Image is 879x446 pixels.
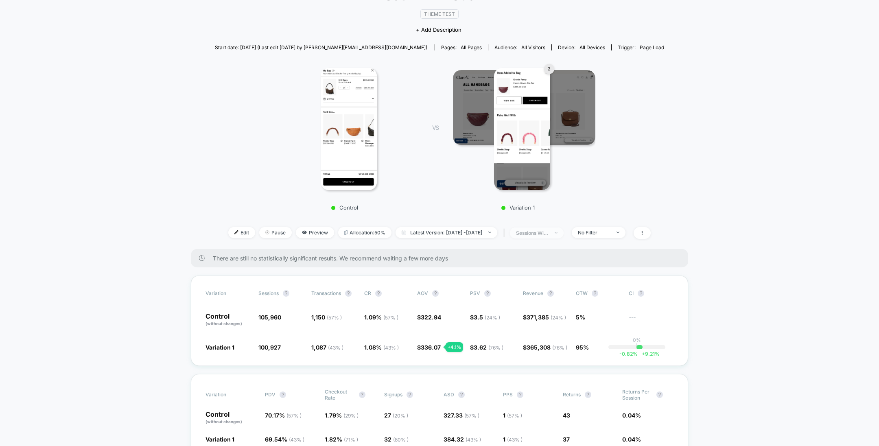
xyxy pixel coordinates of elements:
span: Variation 1 [206,436,234,443]
p: Variation 1 [447,204,589,211]
button: ? [359,391,365,398]
span: 327.33 [444,412,479,419]
span: + [642,351,645,357]
span: (without changes) [206,321,242,326]
span: + Add Description [416,26,461,34]
span: 69.54 % [265,436,304,443]
span: ( 29 % ) [343,413,359,419]
span: 32 [384,436,409,443]
span: 1,150 [311,314,342,321]
span: ( 57 % ) [327,315,342,321]
div: 2 [544,64,554,74]
span: All Visitors [521,44,545,50]
p: Control [273,204,416,211]
button: ? [547,290,554,297]
div: + 4.1 % [446,342,463,352]
span: all pages [461,44,482,50]
span: ( 43 % ) [466,437,481,443]
img: end [488,232,491,233]
button: ? [585,391,591,398]
span: 3.5 [474,314,500,321]
span: 1.79 % [325,412,359,419]
button: ? [656,391,663,398]
span: 365,308 [527,344,567,351]
span: PPS [503,391,513,398]
span: 1,087 [311,344,343,351]
span: Preview [296,227,334,238]
span: ( 43 % ) [383,345,399,351]
span: 100,927 [258,344,281,351]
button: ? [638,290,644,297]
span: ( 43 % ) [328,345,343,351]
span: PSV [470,290,480,296]
span: Signups [384,391,402,398]
img: calendar [402,230,406,234]
span: 1 [503,412,522,419]
span: ( 24 % ) [485,315,500,321]
div: sessions with impression [516,230,549,236]
span: 95% [576,344,589,351]
button: ? [407,391,413,398]
div: No Filter [578,230,610,236]
span: all devices [579,44,605,50]
span: AOV [417,290,428,296]
span: $ [470,344,503,351]
p: Control [206,411,257,425]
button: ? [432,290,439,297]
button: ? [283,290,289,297]
img: Variation 1 1 [453,70,595,145]
span: | [501,227,510,239]
span: Transactions [311,290,341,296]
span: Returns Per Session [622,389,652,401]
span: $ [470,314,500,321]
span: Theme Test [420,9,459,19]
img: end [617,232,619,233]
span: --- [629,315,673,327]
span: ( 80 % ) [393,437,409,443]
span: ( 57 % ) [507,413,522,419]
p: Control [206,313,250,327]
span: Page Load [640,44,664,50]
span: ( 76 % ) [488,345,503,351]
span: ASD [444,391,454,398]
img: end [265,230,269,234]
span: $ [417,344,441,351]
span: 1.09 % [364,314,398,321]
span: 37 [563,436,570,443]
span: Device: [551,44,611,50]
span: 27 [384,412,408,419]
span: 5% [576,314,585,321]
span: -0.82 % [619,351,638,357]
span: 3.62 [474,344,503,351]
div: Audience: [494,44,545,50]
button: ? [280,391,286,398]
button: ? [517,391,523,398]
span: CI [629,290,673,297]
button: ? [592,290,598,297]
span: 1 [503,436,523,443]
span: Variation [206,389,250,401]
img: Variation 1 main [494,68,551,190]
span: ( 57 % ) [383,315,398,321]
div: Trigger: [618,44,664,50]
span: $ [523,314,566,321]
img: edit [234,230,238,234]
span: $ [417,314,441,321]
button: ? [375,290,382,297]
span: 384.32 [444,436,481,443]
span: 70.17 % [265,412,302,419]
span: 322.94 [421,314,441,321]
span: Latest Version: [DATE] - [DATE] [396,227,497,238]
div: Pages: [441,44,482,50]
span: ( 71 % ) [344,437,358,443]
span: Returns [563,391,581,398]
span: 105,960 [258,314,281,321]
span: 9.21 % [638,351,660,357]
p: 0% [633,337,641,343]
span: ( 43 % ) [507,437,523,443]
span: There are still no statistically significant results. We recommend waiting a few more days [213,255,672,262]
span: Variation 1 [206,344,234,351]
span: 336.07 [421,344,441,351]
span: Allocation: 50% [338,227,391,238]
button: ? [484,290,491,297]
